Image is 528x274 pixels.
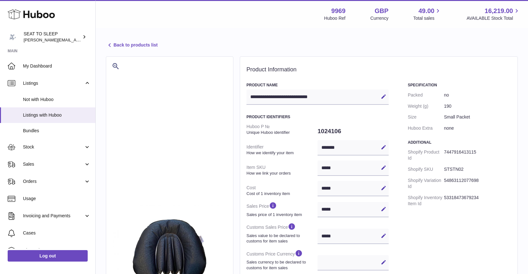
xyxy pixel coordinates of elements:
h3: Product Identifiers [246,114,389,119]
span: Cases [23,230,91,236]
h3: Additional [408,140,511,145]
dt: Huboo Extra [408,123,444,134]
h3: Product Name [246,83,389,88]
strong: Sales value to be declared to customs for item sales [246,233,316,244]
h2: Product Information [246,66,511,73]
a: 49.00 Total sales [413,7,442,21]
dt: Cost [246,182,318,199]
dd: 7447916413115 [444,147,511,164]
a: 16,219.00 AVAILABLE Stock Total [466,7,520,21]
div: Currency [370,15,389,21]
dd: 54863112077698 [444,175,511,192]
dt: Sales Price [246,199,318,220]
span: Orders [23,178,84,184]
span: 49.00 [418,7,434,15]
dd: 1024106 [318,125,389,138]
dt: Shopify SKU [408,164,444,175]
strong: 9969 [331,7,346,15]
dd: none [444,123,511,134]
span: Listings with Huboo [23,112,91,118]
span: Stock [23,144,84,150]
strong: Unique Huboo identifier [246,130,316,135]
span: Invoicing and Payments [23,213,84,219]
dt: Huboo P № [246,121,318,138]
dd: STSTN02 [444,164,511,175]
strong: Sales price of 1 inventory item [246,212,316,218]
dt: Item SKU [246,162,318,178]
span: Listings [23,80,84,86]
span: Sales [23,161,84,167]
dt: Packed [408,90,444,101]
dd: no [444,90,511,101]
strong: How we link your orders [246,170,316,176]
div: SEAT TO SLEEP [24,31,81,43]
dt: Shopify Inventory Item Id [408,192,444,209]
span: Not with Huboo [23,97,91,103]
span: Usage [23,196,91,202]
dt: Size [408,112,444,123]
img: amy@seattosleep.co.uk [8,32,17,42]
dt: Customs Price Currency [246,247,318,273]
span: [PERSON_NAME][EMAIL_ADDRESS][DOMAIN_NAME] [24,37,128,42]
dt: Identifier [246,141,318,158]
strong: GBP [375,7,388,15]
dd: 53318473679234 [444,192,511,209]
dd: Small Packet [444,112,511,123]
a: Back to products list [106,41,158,49]
strong: Sales currency to be declared to customs for item sales [246,259,316,270]
dt: Shopify Variation Id [408,175,444,192]
span: AVAILABLE Stock Total [466,15,520,21]
dd: 190 [444,101,511,112]
dt: Shopify Product Id [408,147,444,164]
span: 16,219.00 [485,7,513,15]
span: Bundles [23,128,91,134]
dt: Customs Sales Price [246,220,318,246]
span: Channels [23,247,91,253]
span: Total sales [413,15,442,21]
dt: Weight (g) [408,101,444,112]
a: Log out [8,250,88,262]
strong: Cost of 1 inventory item [246,191,316,197]
h3: Specification [408,83,511,88]
span: My Dashboard [23,63,91,69]
div: Huboo Ref [324,15,346,21]
strong: How we identify your item [246,150,316,156]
